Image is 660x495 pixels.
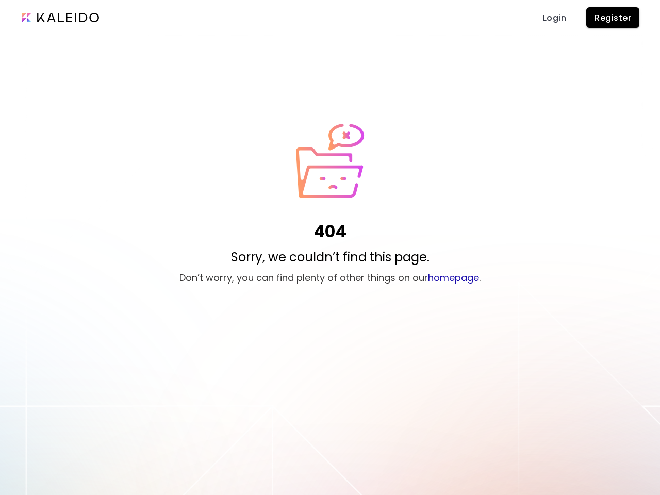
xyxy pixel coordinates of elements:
[179,271,481,285] p: Don’t worry, you can find plenty of other things on our .
[313,219,346,244] h1: 404
[231,248,430,267] p: Sorry, we couldn’t find this page.
[586,7,639,28] button: Register
[595,12,631,23] span: Register
[538,7,571,28] a: Login
[428,271,479,284] a: homepage
[542,12,567,23] span: Login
